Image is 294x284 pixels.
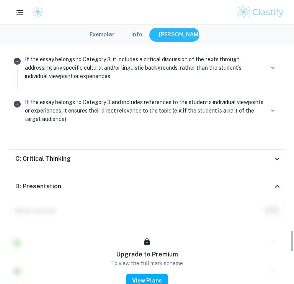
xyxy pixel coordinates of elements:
h6: D: Presentation [15,182,61,191]
div: D: Presentation [9,174,285,199]
img: Clastify logo [32,7,44,18]
img: Clastify logo [236,5,285,20]
p: To view the full mark scheme [111,259,183,268]
button: [PERSON_NAME] [151,28,211,42]
p: If the essay belongs to Category 3 and includes references to the student’s individual viewpoints... [25,98,265,123]
h6: Upgrade to Premium [116,250,178,259]
div: C: Critical Thinking [9,150,285,168]
button: Info [124,28,150,42]
svg: Not relevant [13,100,22,109]
h6: C: Critical Thinking [15,154,71,163]
p: If the essay belongs to Category 3, it includes a critical discussion of the texts through addres... [25,55,265,80]
button: Exemplar [82,28,122,42]
a: Clastify logo [28,7,44,18]
svg: Not relevant [13,57,22,66]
